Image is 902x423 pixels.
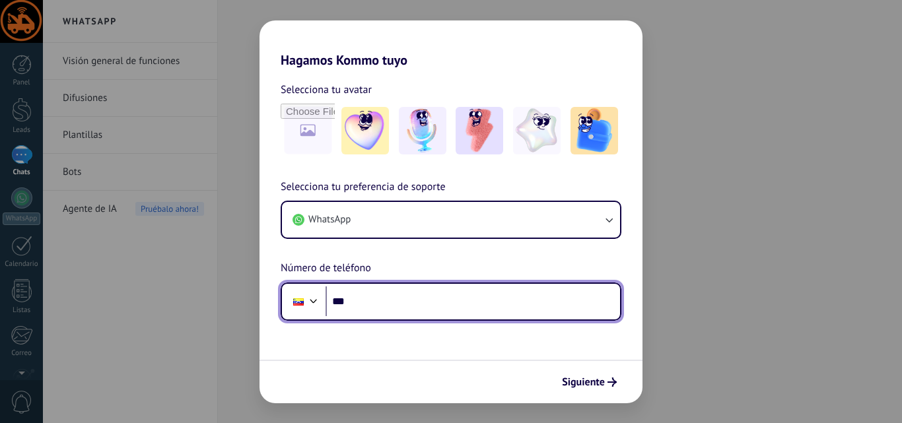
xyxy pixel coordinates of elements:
[456,107,503,154] img: -3.jpeg
[341,107,389,154] img: -1.jpeg
[281,179,446,196] span: Selecciona tu preferencia de soporte
[282,202,620,238] button: WhatsApp
[562,377,605,387] span: Siguiente
[308,213,351,226] span: WhatsApp
[281,81,372,98] span: Selecciona tu avatar
[571,107,618,154] img: -5.jpeg
[556,371,623,393] button: Siguiente
[513,107,561,154] img: -4.jpeg
[260,20,642,68] h2: Hagamos Kommo tuyo
[399,107,446,154] img: -2.jpeg
[286,288,311,315] div: Venezuela: + 58
[281,260,371,277] span: Número de teléfono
